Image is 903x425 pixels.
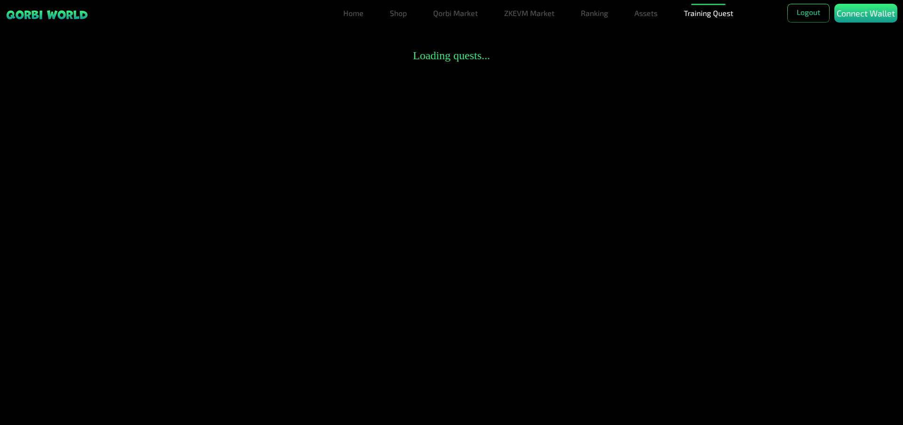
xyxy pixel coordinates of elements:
[429,4,482,23] a: Qorbi Market
[500,4,558,23] a: ZKEVM Market
[787,4,830,23] button: Logout
[577,4,612,23] a: Ranking
[680,4,737,23] a: Training Quest
[631,4,661,23] a: Assets
[6,9,88,20] img: sticky brand-logo
[837,7,895,20] p: Connect Wallet
[340,4,367,23] a: Home
[386,4,411,23] a: Shop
